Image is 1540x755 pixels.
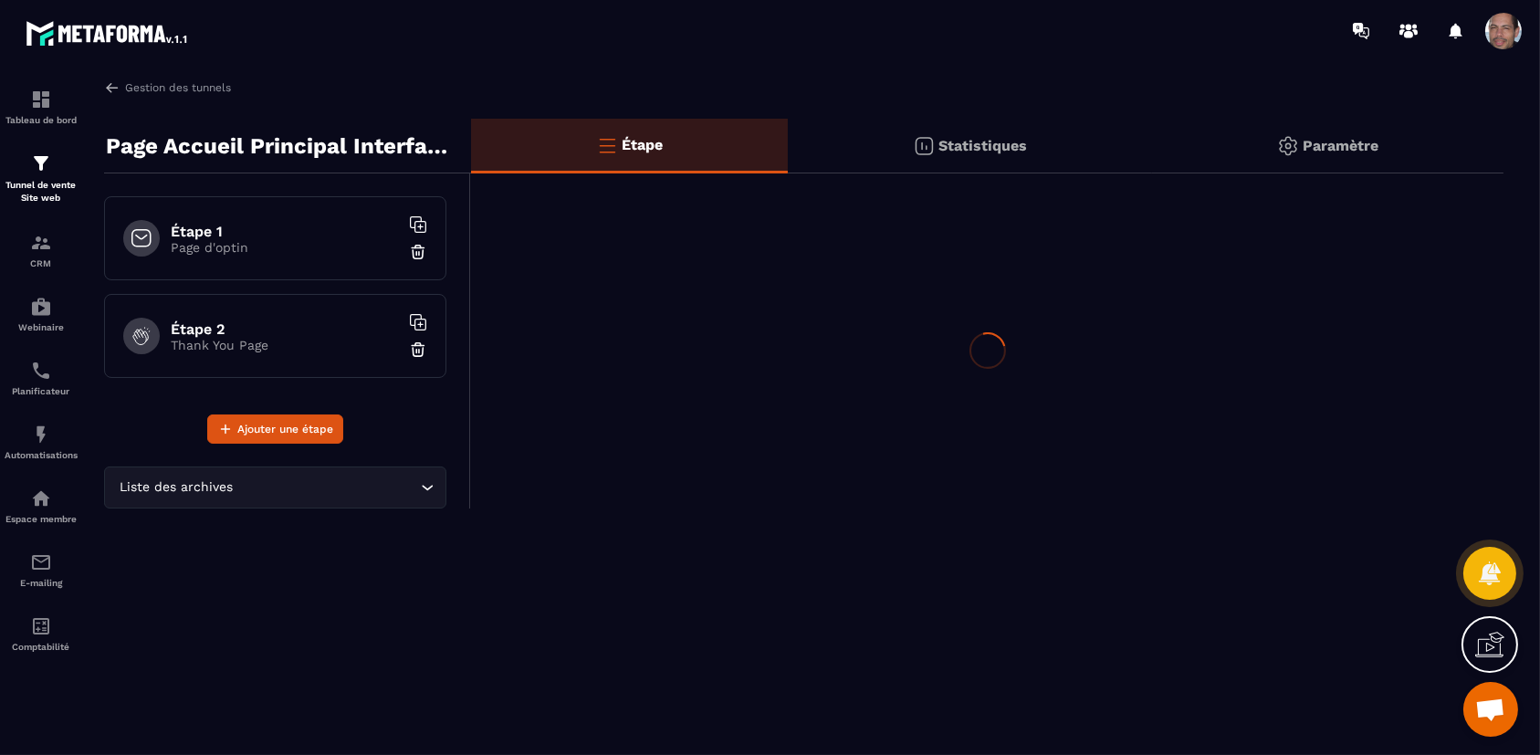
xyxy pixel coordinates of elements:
[30,152,52,174] img: formation
[409,341,427,359] img: trash
[409,243,427,261] img: trash
[596,134,618,156] img: bars-o.4a397970.svg
[237,420,333,438] span: Ajouter une étape
[939,137,1028,154] p: Statistiques
[1277,135,1299,157] img: setting-gr.5f69749f.svg
[116,477,237,498] span: Liste des archives
[30,615,52,637] img: accountant
[1304,137,1379,154] p: Paramètre
[30,296,52,318] img: automations
[171,223,399,240] h6: Étape 1
[5,115,78,125] p: Tableau de bord
[171,338,399,352] p: Thank You Page
[5,410,78,474] a: automationsautomationsAutomatisations
[5,578,78,588] p: E-mailing
[5,282,78,346] a: automationsautomationsWebinaire
[30,232,52,254] img: formation
[623,136,664,153] p: Étape
[26,16,190,49] img: logo
[5,218,78,282] a: formationformationCRM
[5,514,78,524] p: Espace membre
[5,602,78,666] a: accountantaccountantComptabilité
[104,79,231,96] a: Gestion des tunnels
[5,386,78,396] p: Planificateur
[5,75,78,139] a: formationformationTableau de bord
[5,346,78,410] a: schedulerschedulerPlanificateur
[237,477,416,498] input: Search for option
[207,414,343,444] button: Ajouter une étape
[104,79,120,96] img: arrow
[913,135,935,157] img: stats.20deebd0.svg
[171,320,399,338] h6: Étape 2
[30,424,52,446] img: automations
[5,538,78,602] a: emailemailE-mailing
[5,139,78,218] a: formationformationTunnel de vente Site web
[5,258,78,268] p: CRM
[30,360,52,382] img: scheduler
[5,450,78,460] p: Automatisations
[5,474,78,538] a: automationsautomationsEspace membre
[30,488,52,509] img: automations
[106,128,457,164] p: Page Accueil Principal Interface83
[5,179,78,204] p: Tunnel de vente Site web
[171,240,399,255] p: Page d'optin
[30,551,52,573] img: email
[5,642,78,652] p: Comptabilité
[5,322,78,332] p: Webinaire
[1463,682,1518,737] div: Ouvrir le chat
[104,467,446,509] div: Search for option
[30,89,52,110] img: formation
